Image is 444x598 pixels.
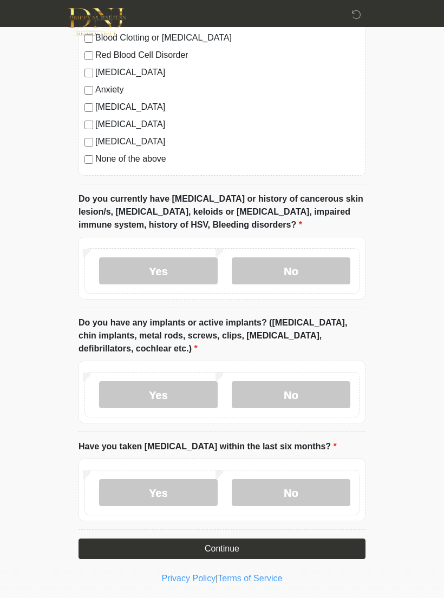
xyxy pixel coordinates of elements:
input: None of the above [84,155,93,164]
a: | [216,574,218,583]
label: Yes [99,381,218,408]
a: Privacy Policy [162,574,216,583]
label: [MEDICAL_DATA] [95,118,360,131]
label: No [232,479,350,506]
label: Yes [99,257,218,284]
label: Do you have any implants or active implants? ([MEDICAL_DATA], chin implants, metal rods, screws, ... [79,316,365,355]
label: [MEDICAL_DATA] [95,66,360,79]
button: Continue [79,539,365,559]
label: None of the above [95,152,360,165]
label: Yes [99,479,218,506]
label: [MEDICAL_DATA] [95,135,360,148]
input: Red Blood Cell Disorder [84,51,93,60]
label: [MEDICAL_DATA] [95,101,360,114]
label: Anxiety [95,83,360,96]
input: [MEDICAL_DATA] [84,138,93,147]
label: No [232,257,350,284]
input: [MEDICAL_DATA] [84,121,93,129]
input: [MEDICAL_DATA] [84,103,93,112]
label: No [232,381,350,408]
input: Anxiety [84,86,93,95]
a: Terms of Service [218,574,282,583]
input: [MEDICAL_DATA] [84,69,93,77]
label: Have you taken [MEDICAL_DATA] within the last six months? [79,440,337,453]
label: Do you currently have [MEDICAL_DATA] or history of cancerous skin lesion/s, [MEDICAL_DATA], keloi... [79,192,365,231]
img: DNJ Med Boutique Logo [68,8,126,36]
label: Red Blood Cell Disorder [95,49,360,62]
